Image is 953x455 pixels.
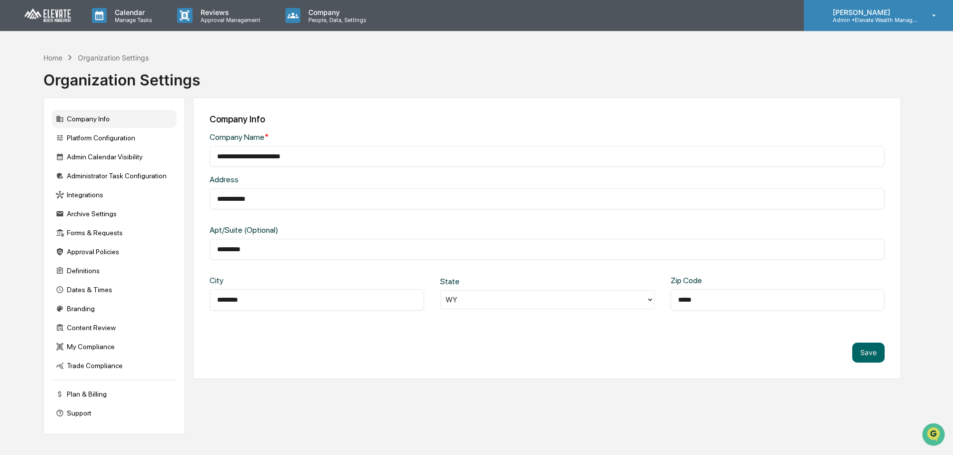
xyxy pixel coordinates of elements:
iframe: Open customer support [921,422,948,449]
p: Calendar [107,8,157,16]
div: Company Info [52,110,177,128]
div: Definitions [52,262,177,280]
button: Save [852,343,885,363]
div: Administrator Task Configuration [52,167,177,185]
div: 🔎 [10,146,18,154]
div: Integrations [52,186,177,204]
img: 1746055101610-c473b297-6a78-478c-a979-82029cc54cd1 [10,76,28,94]
a: Powered byPylon [70,169,121,177]
p: People, Data, Settings [300,16,371,23]
p: Admin • Elevate Wealth Management [825,16,918,23]
div: Platform Configuration [52,129,177,147]
div: We're available if you need us! [34,86,126,94]
p: Approval Management [193,16,265,23]
p: Company [300,8,371,16]
a: 🗄️Attestations [68,122,128,140]
div: Address [210,175,513,184]
div: Company Info [210,114,885,124]
div: Home [43,53,62,62]
p: How can we help? [10,21,182,37]
div: Content Review [52,319,177,337]
span: Data Lookup [20,145,63,155]
div: City [210,276,306,285]
span: Attestations [82,126,124,136]
div: Zip Code [671,276,767,285]
div: 🗄️ [72,127,80,135]
div: My Compliance [52,338,177,356]
div: Plan & Billing [52,385,177,403]
div: State [440,277,536,286]
span: Pylon [99,169,121,177]
div: 🖐️ [10,127,18,135]
img: logo [24,8,72,23]
div: Branding [52,300,177,318]
button: Start new chat [170,79,182,91]
div: Archive Settings [52,205,177,223]
div: Approval Policies [52,243,177,261]
p: [PERSON_NAME] [825,8,918,16]
div: Dates & Times [52,281,177,299]
div: Start new chat [34,76,164,86]
p: Manage Tasks [107,16,157,23]
div: Organization Settings [78,53,149,62]
div: Support [52,404,177,422]
div: Admin Calendar Visibility [52,148,177,166]
div: Apt/Suite (Optional) [210,225,513,235]
div: Company Name [210,132,513,142]
p: Reviews [193,8,265,16]
div: Organization Settings [43,63,200,89]
div: Trade Compliance [52,357,177,375]
a: 🔎Data Lookup [6,141,67,159]
div: Forms & Requests [52,224,177,242]
a: 🖐️Preclearance [6,122,68,140]
span: Preclearance [20,126,64,136]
